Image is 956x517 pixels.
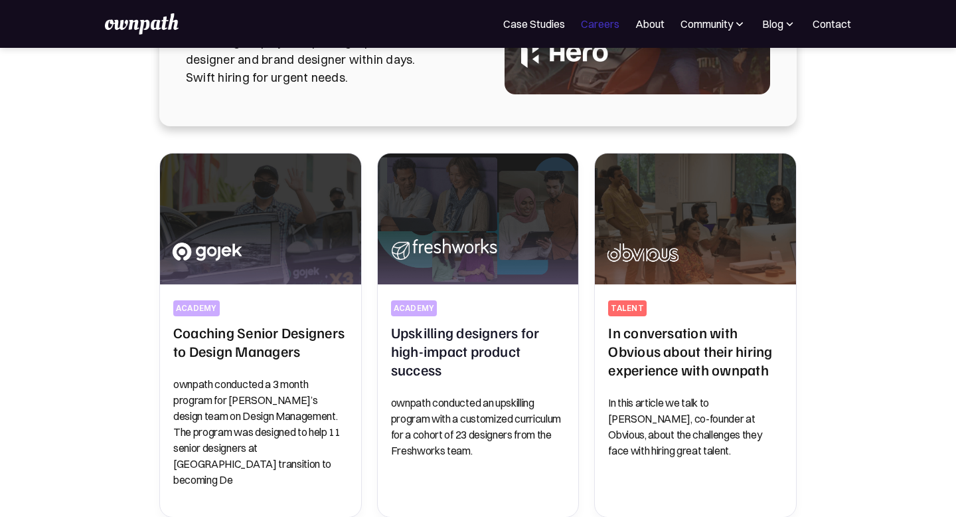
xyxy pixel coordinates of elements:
[173,376,348,488] p: ownpath conducted a 3 month program for [PERSON_NAME]’s design team on Design Management. The pro...
[680,16,733,32] div: Community
[762,16,797,32] div: Blog
[611,303,643,314] div: talent
[608,395,783,459] p: In this article we talk to [PERSON_NAME], co-founder at Obvious, about the challenges they face w...
[391,323,566,379] h2: Upskilling designers for high-impact product success
[176,303,217,314] div: academy
[608,323,783,379] h2: In conversation with Obvious about their hiring experience with ownpath
[813,16,851,32] a: Contact
[680,16,746,32] div: Community
[503,16,565,32] a: Case Studies
[595,154,796,284] img: In conversation with Obvious about their hiring experience with ownpath
[186,15,473,86] p: ownpath rapidly sourced top designers for Vida's digital projects, placing a product designer and...
[378,154,579,284] img: Upskilling designers for high-impact product success
[173,323,348,360] h2: Coaching Senior Designers to Design Managers
[581,16,619,32] a: Careers
[160,154,361,284] img: Coaching Senior Designers to Design Managers
[391,395,566,459] p: ownpath conducted an upskilling program with a customized curriculum for a cohort of 23 designers...
[394,303,435,314] div: Academy
[635,16,665,32] a: About
[762,16,783,32] div: Blog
